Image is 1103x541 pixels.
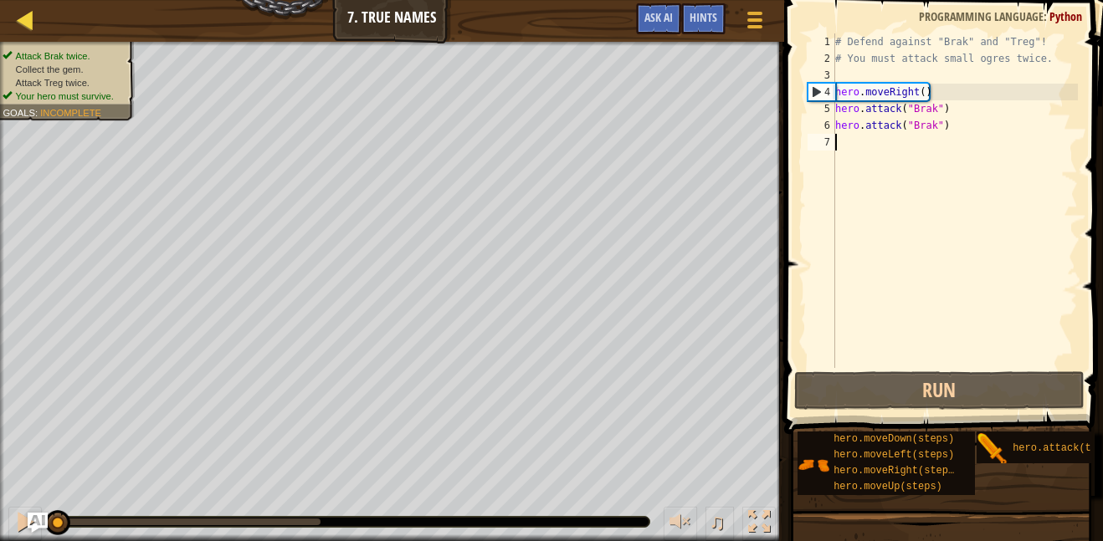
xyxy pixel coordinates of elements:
[40,107,101,118] span: Incomplete
[808,67,835,84] div: 3
[1044,8,1049,24] span: :
[798,449,829,481] img: portrait.png
[808,117,835,134] div: 6
[808,50,835,67] div: 2
[690,9,717,25] span: Hints
[3,107,35,118] span: Goals
[636,3,681,34] button: Ask AI
[834,433,954,445] span: hero.moveDown(steps)
[794,371,1085,410] button: Run
[1049,8,1082,24] span: Python
[808,100,835,117] div: 5
[705,507,734,541] button: ♫
[3,63,125,76] li: Collect the gem.
[834,449,954,461] span: hero.moveLeft(steps)
[16,90,114,101] span: Your hero must survive.
[35,107,40,118] span: :
[28,513,48,533] button: Ask AI
[16,77,90,88] span: Attack Treg twice.
[8,507,42,541] button: Ctrl + P: Pause
[808,33,835,50] div: 1
[3,76,125,89] li: Attack Treg twice.
[709,509,726,534] span: ♫
[808,84,835,100] div: 4
[644,9,673,25] span: Ask AI
[16,64,84,74] span: Collect the gem.
[742,507,776,541] button: Toggle fullscreen
[834,465,960,477] span: hero.moveRight(steps)
[664,507,697,541] button: Adjust volume
[16,50,90,61] span: Attack Brak twice.
[919,8,1044,24] span: Programming language
[734,3,776,43] button: Show game menu
[3,49,125,63] li: Attack Brak twice.
[834,481,942,493] span: hero.moveUp(steps)
[3,89,125,103] li: Your hero must survive.
[977,433,1008,465] img: portrait.png
[808,134,835,151] div: 7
